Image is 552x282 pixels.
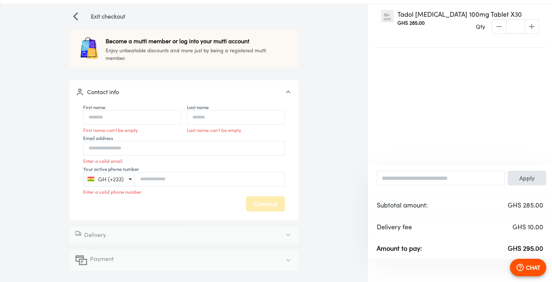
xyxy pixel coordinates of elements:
img: PaymentIcon [75,254,87,266]
div: ProfileContact info [70,101,298,220]
img: package icon [78,37,100,59]
p: Tadol [MEDICAL_DATA] 100mg Tablet X30 [397,10,525,19]
span: increase [524,19,539,34]
button: Navigate LeftExit checkout [70,10,128,23]
div: ProfileContact info [70,80,298,104]
img: Navigate Left [71,12,80,21]
p: Enter a valid phone number [83,188,285,196]
p: Qty [476,22,485,31]
img: Profile [75,88,84,96]
button: CHAT [510,259,546,276]
p: Enjoy unbeatable discounts and more just by being a registered mutti member. [106,47,271,62]
label: Last name [187,104,209,111]
p: Amount to pay: [377,243,422,253]
p: CHAT [526,263,540,272]
img: Tadol Tramadol 100mg Tablet X30 [381,10,394,23]
label: Your active phone number [83,165,139,173]
p: Last name can't be empty [187,126,285,134]
p: GHS 10.00 [512,222,543,232]
div: NotDeliveredIconDelivery [70,226,298,243]
p: First name can't be empty [83,126,181,134]
label: Email address [83,134,113,142]
p: GHS 295.00 [508,243,543,253]
p: Become a mutti member or log into your mutti account [106,37,271,45]
div: PaymentIconPayment [70,250,298,270]
label: First name [83,104,105,111]
p: Payment [90,254,114,266]
p: Delivery fee [377,222,412,232]
img: NotDeliveredIcon [75,230,81,236]
div: GHS 285.00 [397,19,425,42]
p: Contact info [87,88,119,96]
p: Delivery [84,230,106,239]
p: Exit checkout [91,12,125,21]
p: Enter a valid email [83,157,285,165]
button: GH (+233) [85,174,132,184]
p: Subtotal amount: [377,200,428,210]
p: GHS 285.00 [508,200,543,210]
